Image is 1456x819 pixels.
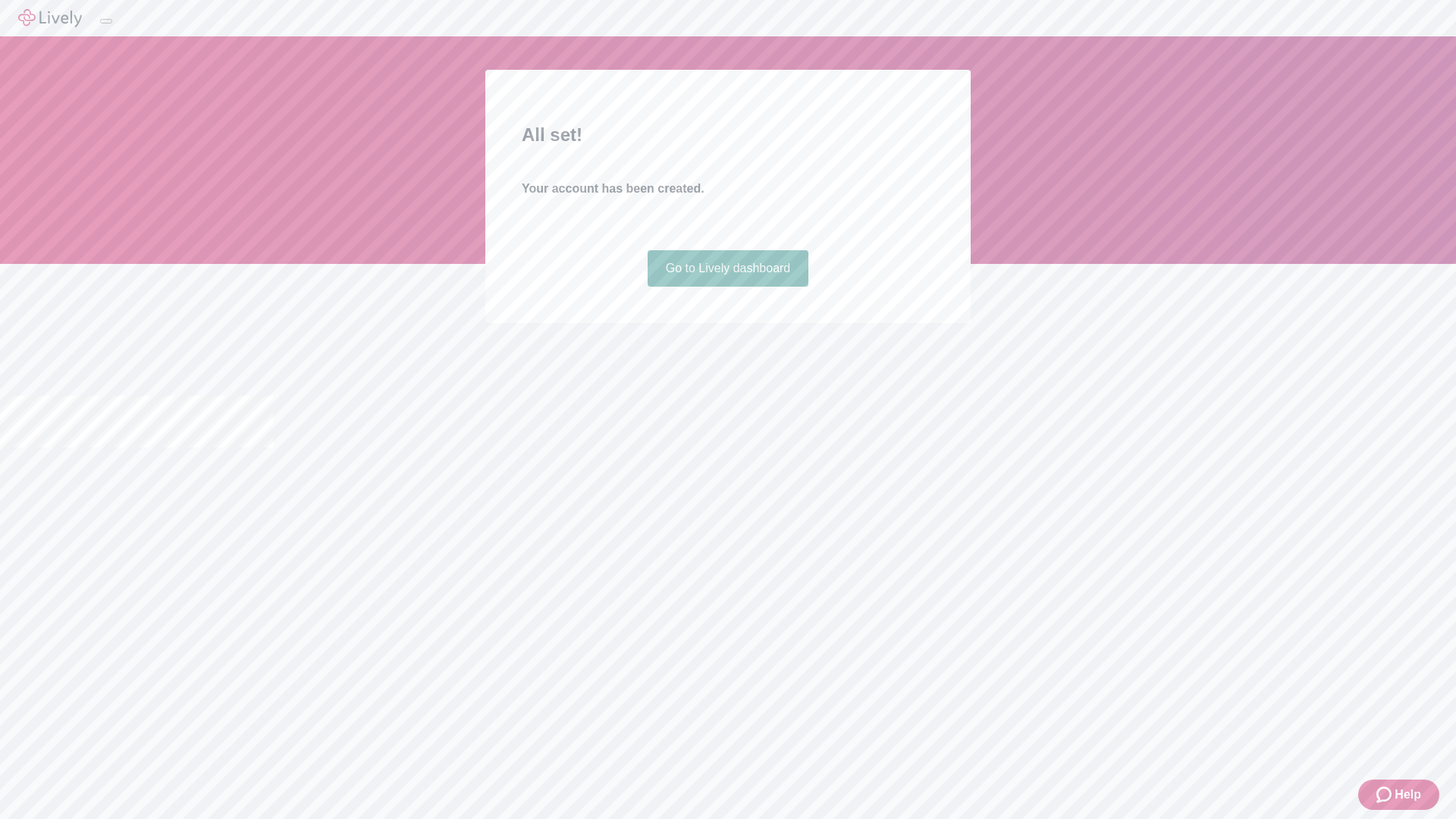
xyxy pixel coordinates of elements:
[1376,786,1395,804] svg: Zendesk support icon
[522,180,934,198] h4: Your account has been created.
[648,250,809,287] a: Go to Lively dashboard
[18,9,82,27] img: Lively
[100,19,112,24] button: Log out
[1395,786,1421,804] span: Help
[1358,780,1439,810] button: Zendesk support iconHelp
[522,121,934,149] h2: All set!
